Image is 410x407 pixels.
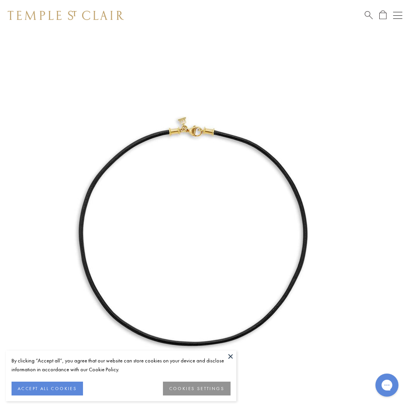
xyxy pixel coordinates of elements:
button: ACCEPT ALL COOKIES [12,382,83,395]
iframe: Gorgias live chat messenger [372,371,402,399]
div: By clicking “Accept all”, you agree that our website can store cookies on your device and disclos... [12,356,231,374]
a: Search [365,10,373,20]
a: Open Shopping Bag [379,10,387,20]
button: Open navigation [393,11,402,20]
button: COOKIES SETTINGS [163,382,231,395]
img: Temple St. Clair [8,11,124,20]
